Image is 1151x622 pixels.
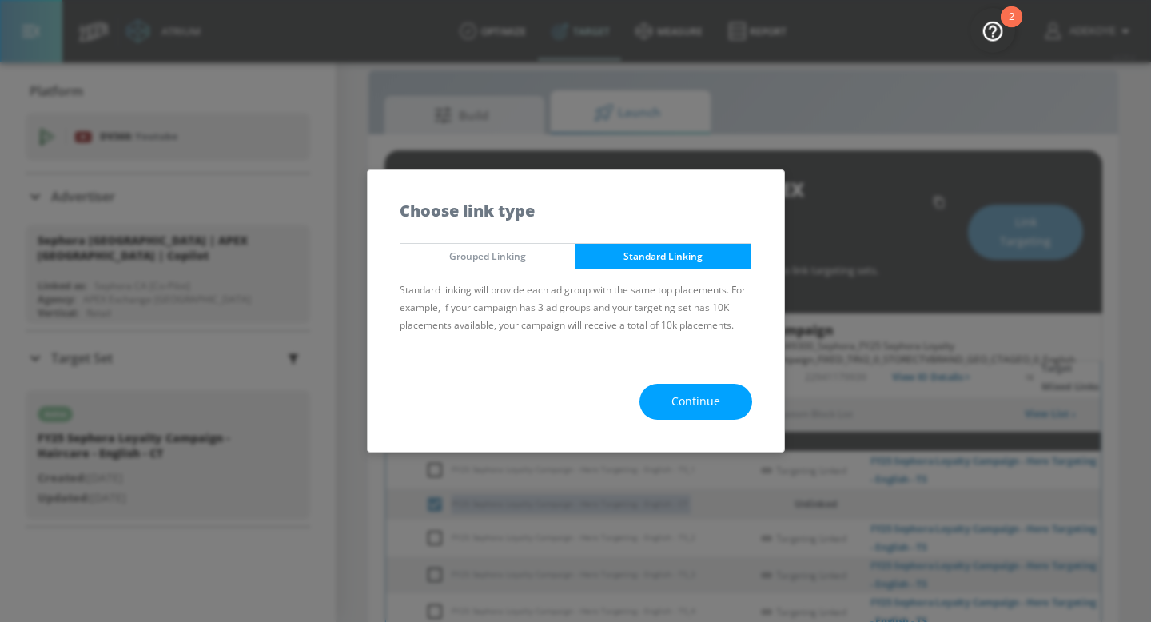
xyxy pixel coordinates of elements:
span: Continue [671,392,720,412]
div: 2 [1009,17,1014,38]
button: Standard Linking [575,243,751,269]
h5: Choose link type [400,202,535,219]
button: Grouped Linking [400,243,576,269]
p: Standard linking will provide each ad group with the same top placements. For example, if your ca... [400,281,752,334]
span: Standard Linking [587,248,739,265]
button: Open Resource Center, 2 new notifications [970,8,1015,53]
button: Continue [639,384,752,420]
span: Grouped Linking [412,248,564,265]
